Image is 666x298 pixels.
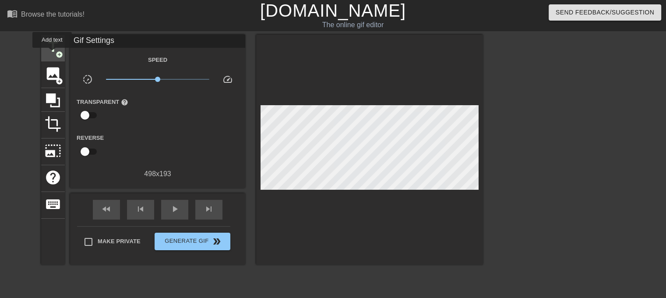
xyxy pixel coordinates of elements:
[45,142,61,159] span: photo_size_select_large
[204,204,214,214] span: skip_next
[121,99,128,106] span: help
[135,204,146,214] span: skip_previous
[226,20,479,30] div: The online gif editor
[70,169,245,179] div: 498 x 193
[56,51,63,58] span: add_circle
[155,233,230,250] button: Generate Gif
[101,204,112,214] span: fast_rewind
[7,8,18,19] span: menu_book
[21,11,85,18] div: Browse the tutorials!
[260,1,406,20] a: [DOMAIN_NAME]
[222,74,233,85] span: speed
[549,4,661,21] button: Send Feedback/Suggestion
[556,7,654,18] span: Send Feedback/Suggestion
[148,56,167,64] label: Speed
[82,74,93,85] span: slow_motion_video
[45,196,61,213] span: keyboard
[158,236,227,247] span: Generate Gif
[45,169,61,186] span: help
[56,78,63,85] span: add_circle
[169,204,180,214] span: play_arrow
[45,116,61,132] span: crop
[7,8,85,22] a: Browse the tutorials!
[45,65,61,82] span: image
[45,39,61,55] span: title
[70,35,245,48] div: Gif Settings
[77,134,104,142] label: Reverse
[211,236,222,247] span: double_arrow
[77,98,128,106] label: Transparent
[98,237,141,246] span: Make Private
